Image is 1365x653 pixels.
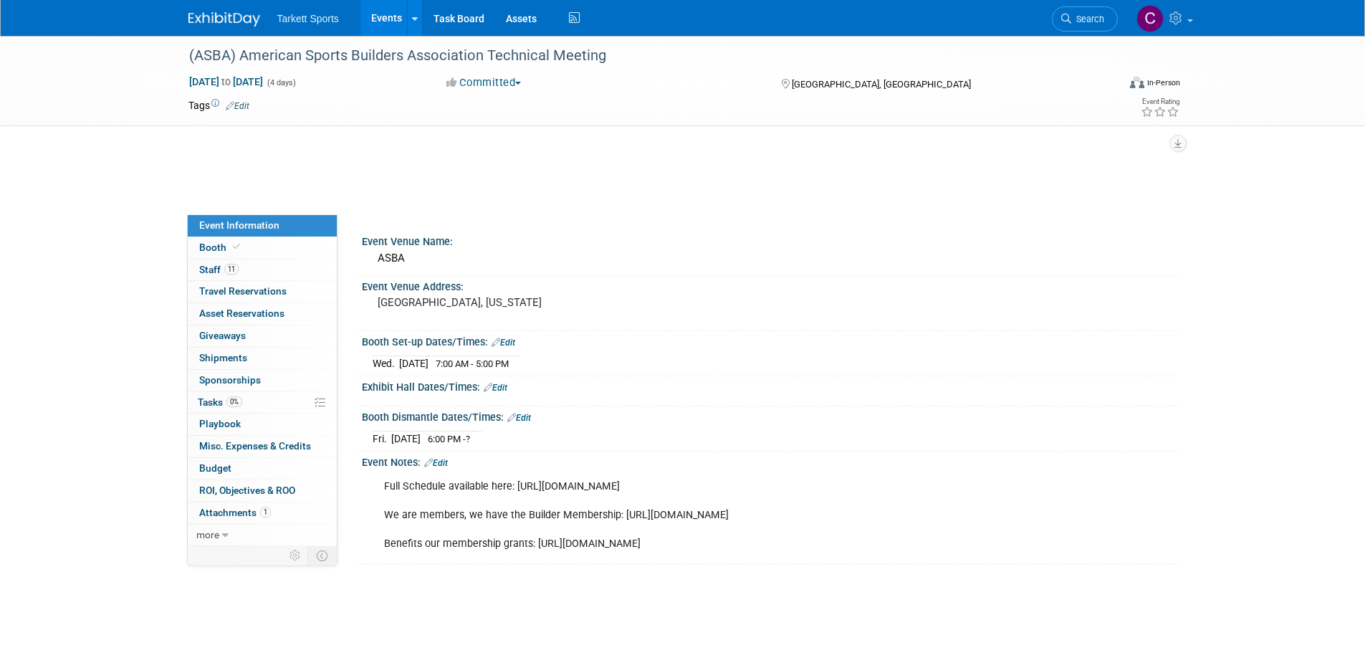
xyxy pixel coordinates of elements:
div: In-Person [1146,77,1180,88]
span: Budget [199,462,231,474]
div: (ASBA) American Sports Builders Association Technical Meeting [184,43,1096,69]
td: [DATE] [391,431,421,446]
span: Search [1071,14,1104,24]
td: Toggle Event Tabs [307,546,337,565]
a: Asset Reservations [188,303,337,325]
span: 7:00 AM - 5:00 PM [436,358,509,369]
div: Event Rating [1141,98,1179,105]
span: 1 [260,507,271,518]
img: Format-Inperson.png [1130,77,1144,88]
a: Giveaways [188,325,337,347]
a: more [188,525,337,546]
button: Committed [441,75,527,90]
span: Misc. Expenses & Credits [199,440,311,452]
span: Asset Reservations [199,308,284,319]
a: Travel Reservations [188,281,337,302]
span: Staff [199,264,239,275]
a: Shipments [188,348,337,369]
div: Event Format [1033,75,1181,96]
span: 6:00 PM - [428,434,470,444]
span: Booth [199,242,243,253]
a: Misc. Expenses & Credits [188,436,337,457]
pre: [GEOGRAPHIC_DATA], [US_STATE] [378,296,686,309]
span: Playbook [199,418,241,429]
a: Edit [507,413,531,423]
span: [DATE] [DATE] [188,75,264,88]
td: Wed. [373,356,399,371]
a: Event Information [188,215,337,237]
span: more [196,529,219,540]
a: Booth [188,237,337,259]
a: Edit [492,338,515,348]
a: Playbook [188,414,337,435]
span: [GEOGRAPHIC_DATA], [GEOGRAPHIC_DATA] [792,79,971,90]
div: Exhibit Hall Dates/Times: [362,376,1177,395]
span: Giveaways [199,330,246,341]
img: Cale Hayes [1136,5,1164,32]
a: Edit [226,101,249,111]
td: [DATE] [399,356,428,371]
a: Attachments1 [188,502,337,524]
span: Travel Reservations [199,285,287,297]
div: Event Venue Name: [362,231,1177,249]
img: ExhibitDay [188,12,260,27]
span: Tarkett Sports [277,13,339,24]
span: Shipments [199,352,247,363]
span: Event Information [199,219,279,231]
div: Booth Set-up Dates/Times: [362,331,1177,350]
i: Booth reservation complete [233,243,240,251]
a: Tasks0% [188,392,337,414]
div: Event Notes: [362,452,1177,470]
span: 0% [226,396,242,407]
span: (4 days) [266,78,296,87]
a: Staff11 [188,259,337,281]
span: Sponsorships [199,374,261,386]
a: Sponsorships [188,370,337,391]
span: ROI, Objectives & ROO [199,485,295,496]
a: ROI, Objectives & ROO [188,480,337,502]
span: Attachments [199,507,271,518]
div: Full Schedule available here: [URL][DOMAIN_NAME] We are members, we have the Builder Membership: ... [374,472,1020,558]
a: Edit [424,458,448,468]
span: 11 [224,264,239,275]
span: ? [466,434,470,444]
td: Tags [188,98,249,113]
div: ASBA [373,247,1167,270]
span: to [219,76,233,87]
span: Tasks [198,396,242,408]
td: Personalize Event Tab Strip [283,546,308,565]
a: Edit [484,383,507,393]
div: Event Venue Address: [362,276,1177,294]
a: Search [1052,6,1118,32]
td: Fri. [373,431,391,446]
a: Budget [188,458,337,480]
div: Booth Dismantle Dates/Times: [362,406,1177,425]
